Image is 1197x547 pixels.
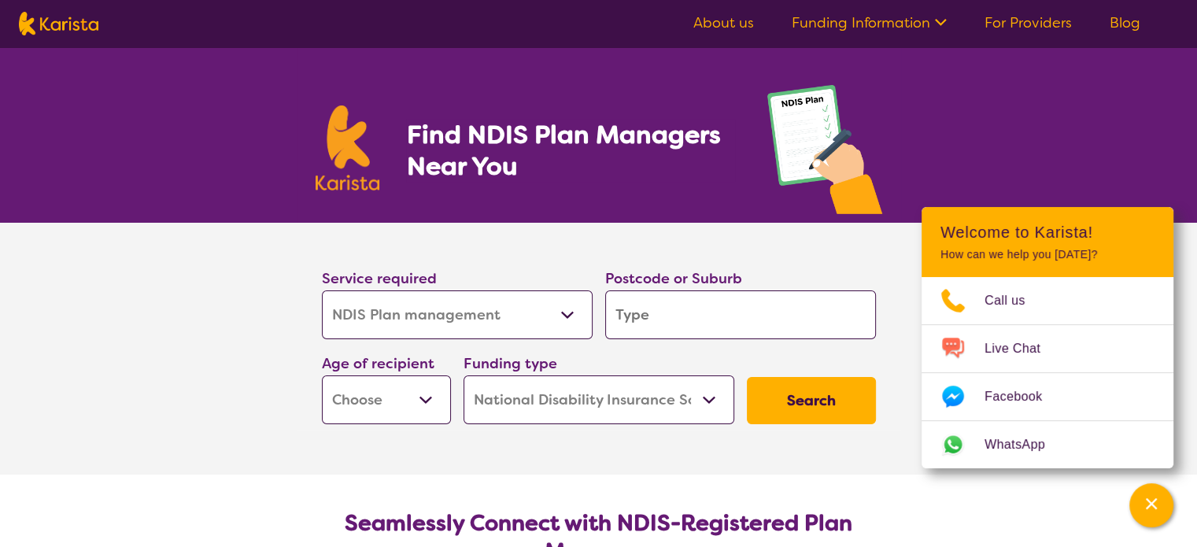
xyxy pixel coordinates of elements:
[940,223,1155,242] h2: Welcome to Karista!
[922,421,1173,468] a: Web link opens in a new tab.
[922,277,1173,468] ul: Choose channel
[792,13,947,32] a: Funding Information
[1110,13,1140,32] a: Blog
[940,248,1155,261] p: How can we help you [DATE]?
[406,119,735,182] h1: Find NDIS Plan Managers Near You
[316,105,380,190] img: Karista logo
[605,290,876,339] input: Type
[985,385,1061,408] span: Facebook
[985,289,1044,312] span: Call us
[322,269,437,288] label: Service required
[1129,483,1173,527] button: Channel Menu
[985,13,1072,32] a: For Providers
[19,12,98,35] img: Karista logo
[985,433,1064,456] span: WhatsApp
[322,354,434,373] label: Age of recipient
[464,354,557,373] label: Funding type
[693,13,754,32] a: About us
[767,85,882,223] img: plan-management
[747,377,876,424] button: Search
[922,207,1173,468] div: Channel Menu
[985,337,1059,360] span: Live Chat
[605,269,742,288] label: Postcode or Suburb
